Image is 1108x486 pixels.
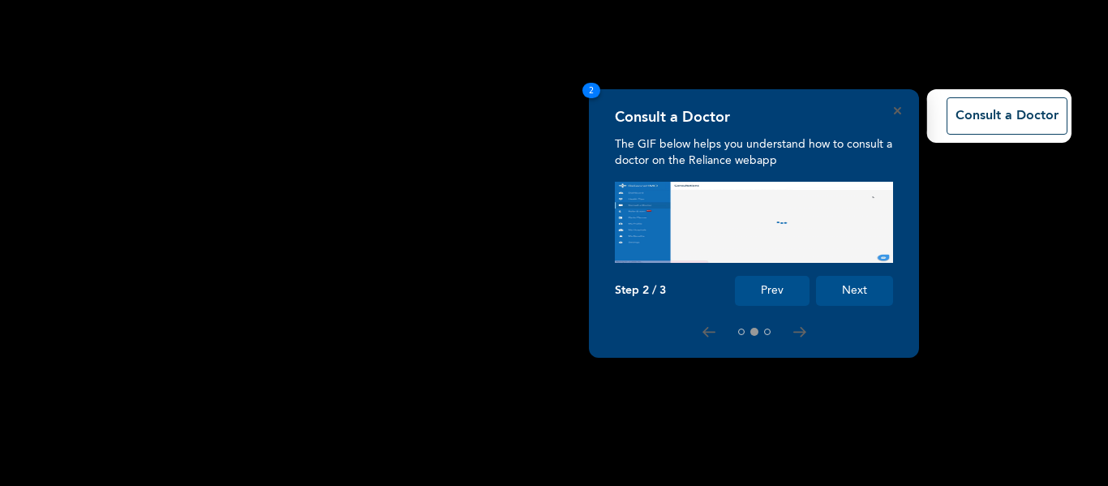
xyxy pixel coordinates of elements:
[582,83,600,98] span: 2
[615,136,893,169] p: The GIF below helps you understand how to consult a doctor on the Reliance webapp
[816,276,893,306] button: Next
[735,276,810,306] button: Prev
[615,109,730,127] h4: Consult a Doctor
[615,284,666,298] p: Step 2 / 3
[615,182,893,263] img: consult_tour.f0374f2500000a21e88d.gif
[947,97,1067,135] button: Consult a Doctor
[894,107,901,114] button: Close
